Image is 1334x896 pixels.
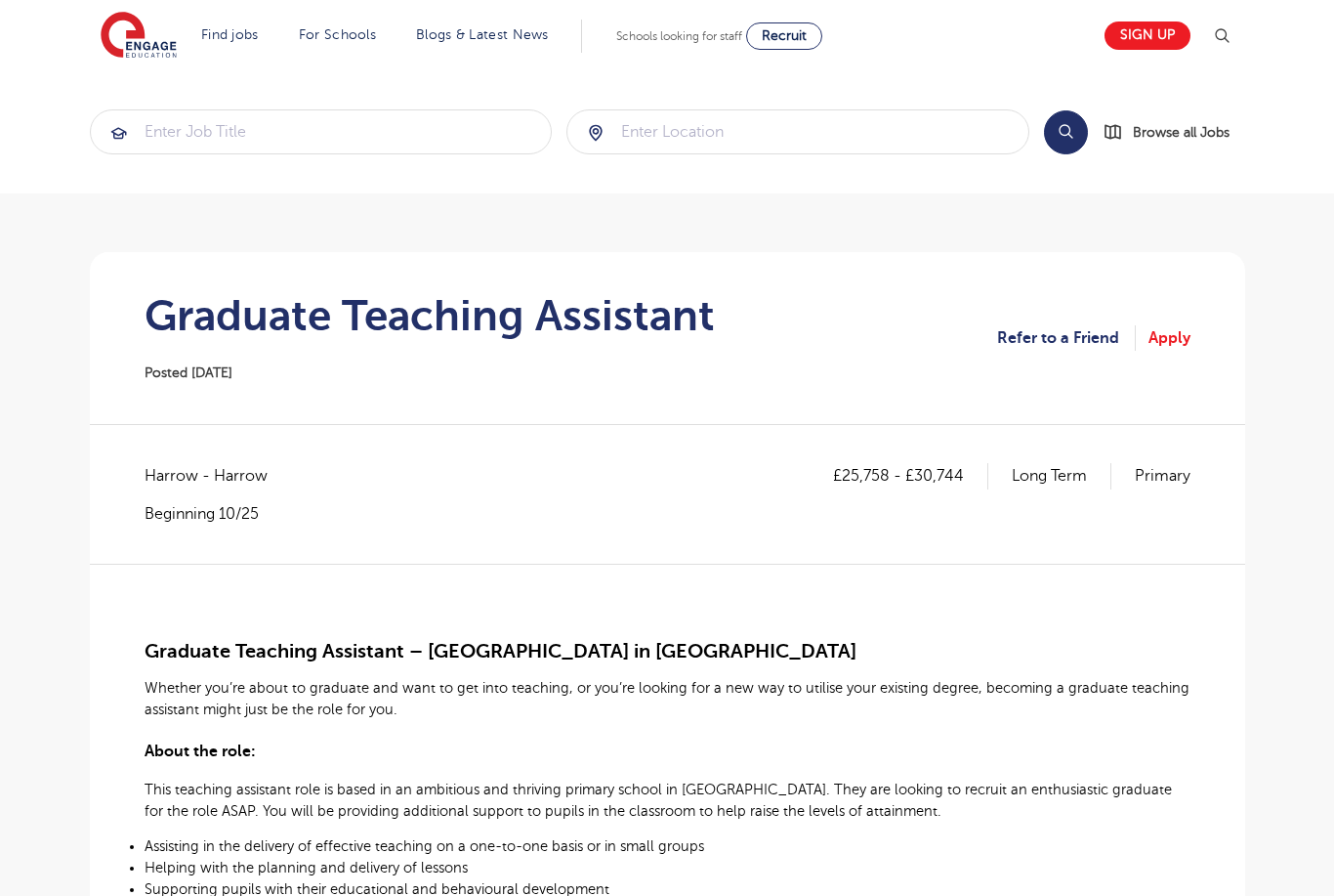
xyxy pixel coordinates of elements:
h1: Graduate Teaching Assistant [145,291,715,340]
a: Refer to a Friend [997,325,1136,351]
div: Submit [90,109,553,154]
span: Helping with the planning and delivery of lessons [145,860,468,875]
span: Whether you’re about to graduate and want to get into teaching, or you’re looking for a new way t... [145,680,1189,717]
div: Submit [566,109,1029,154]
p: Primary [1135,463,1190,489]
a: Sign up [1105,21,1190,50]
span: Graduate Teaching Assistant – [GEOGRAPHIC_DATA] in [GEOGRAPHIC_DATA] [145,640,856,662]
span: Posted [DATE] [145,365,232,380]
span: About the role: [145,743,256,760]
a: Blogs & Latest News [416,27,549,42]
a: Apply [1148,325,1190,351]
span: Recruit [762,28,807,43]
span: Schools looking for staff [616,29,742,43]
p: Long Term [1012,463,1111,489]
button: Search [1044,110,1088,154]
input: Submit [91,110,552,153]
a: For Schools [299,27,376,42]
p: £25,758 - £30,744 [833,463,988,489]
img: Engage Education [101,12,177,61]
a: Recruit [746,22,822,50]
span: Harrow - Harrow [145,463,287,489]
input: Submit [567,110,1028,153]
span: This teaching assistant role is based in an ambitious and thriving primary school in [GEOGRAPHIC_... [145,782,1172,819]
span: Browse all Jobs [1133,121,1230,144]
a: Browse all Jobs [1104,121,1245,144]
p: Beginning 10/25 [145,503,287,525]
a: Find jobs [201,27,259,42]
span: Assisting in the delivery of effective teaching on a one-to-one basis or in small groups [145,838,704,854]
